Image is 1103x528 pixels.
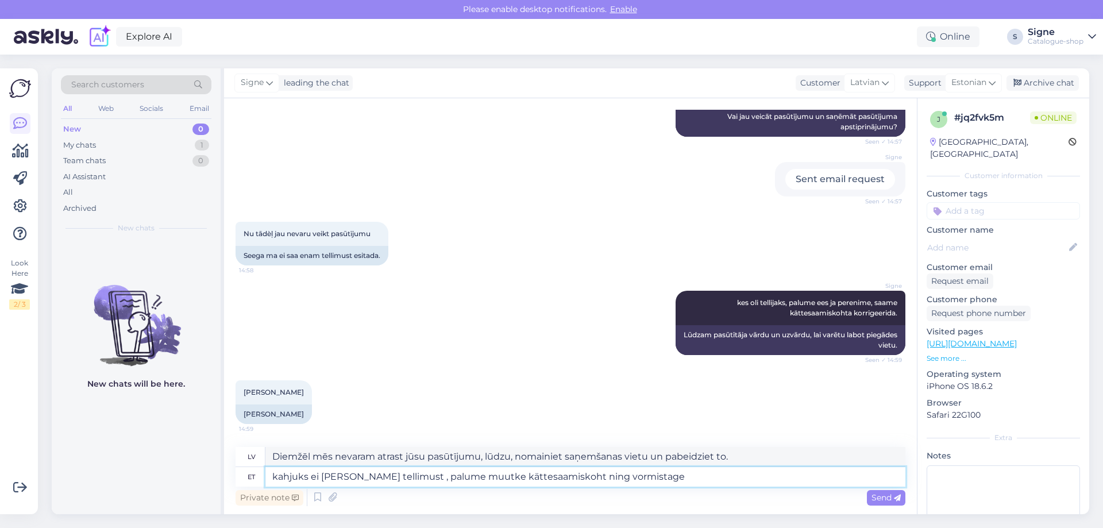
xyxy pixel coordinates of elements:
[917,26,979,47] div: Online
[1030,111,1077,124] span: Online
[927,326,1080,338] p: Visited pages
[927,409,1080,421] p: Safari 22G100
[927,171,1080,181] div: Customer information
[927,294,1080,306] p: Customer phone
[236,490,303,506] div: Private note
[137,101,165,116] div: Socials
[63,124,81,135] div: New
[927,188,1080,200] p: Customer tags
[951,76,986,89] span: Estonian
[859,356,902,364] span: Seen ✓ 14:59
[937,115,940,124] span: j
[737,298,899,317] span: kes oli tellijaks, palume ees ja perenime, saame kättesaamiskohta korrigeerida.
[927,202,1080,219] input: Add a tag
[859,137,902,146] span: Seen ✓ 14:57
[927,450,1080,462] p: Notes
[116,27,182,47] a: Explore AI
[927,261,1080,273] p: Customer email
[192,124,209,135] div: 0
[676,107,905,137] div: Vai jau veicāt pasūtījumu un saņēmāt pasūtījuma apstiprinājumu?
[265,467,905,487] textarea: kahjuks ei [PERSON_NAME] tellimust , palume muutke kättesaamiskoht ning vormistage
[236,404,312,424] div: [PERSON_NAME]
[927,338,1017,349] a: [URL][DOMAIN_NAME]
[927,433,1080,443] div: Extra
[927,224,1080,236] p: Customer name
[1028,37,1083,46] div: Catalogue-shop
[859,282,902,290] span: Signe
[71,79,144,91] span: Search customers
[236,246,388,265] div: Seega ma ei saa enam tellimust esitada.
[241,76,264,89] span: Signe
[796,77,840,89] div: Customer
[927,397,1080,409] p: Browser
[187,101,211,116] div: Email
[904,77,942,89] div: Support
[265,447,905,467] textarea: Diemžēl mēs nevaram atrast jūsu pasūtījumu, lūdzu, nomainiet saņemšanas vietu un pabeidziet to.
[1007,29,1023,45] div: S
[96,101,116,116] div: Web
[9,299,30,310] div: 2 / 3
[87,25,111,49] img: explore-ai
[63,155,106,167] div: Team chats
[87,378,185,390] p: New chats will be here.
[927,241,1067,254] input: Add name
[607,4,641,14] span: Enable
[244,229,371,238] span: Nu tādèļ jau nevaru veikt pasūtījumu
[1028,28,1096,46] a: SigneCatalogue-shop
[239,425,282,433] span: 14:59
[859,153,902,161] span: Signe
[52,264,221,368] img: No chats
[954,111,1030,125] div: # jq2fvk5m
[63,203,97,214] div: Archived
[9,78,31,99] img: Askly Logo
[930,136,1069,160] div: [GEOGRAPHIC_DATA], [GEOGRAPHIC_DATA]
[195,140,209,151] div: 1
[63,140,96,151] div: My chats
[785,169,895,190] div: Sent email request
[244,388,304,396] span: [PERSON_NAME]
[9,258,30,310] div: Look Here
[927,306,1031,321] div: Request phone number
[248,467,255,487] div: et
[927,273,993,289] div: Request email
[63,171,106,183] div: AI Assistant
[248,447,256,467] div: lv
[676,325,905,355] div: Lūdzam pasūtītāja vārdu un uzvārdu, lai varētu labot piegādes vietu.
[192,155,209,167] div: 0
[927,368,1080,380] p: Operating system
[1028,28,1083,37] div: Signe
[239,266,282,275] span: 14:58
[63,187,73,198] div: All
[927,380,1080,392] p: iPhone OS 18.6.2
[1006,75,1079,91] div: Archive chat
[850,76,880,89] span: Latvian
[871,492,901,503] span: Send
[61,101,74,116] div: All
[927,353,1080,364] p: See more ...
[859,197,902,206] span: Seen ✓ 14:57
[118,223,155,233] span: New chats
[279,77,349,89] div: leading the chat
